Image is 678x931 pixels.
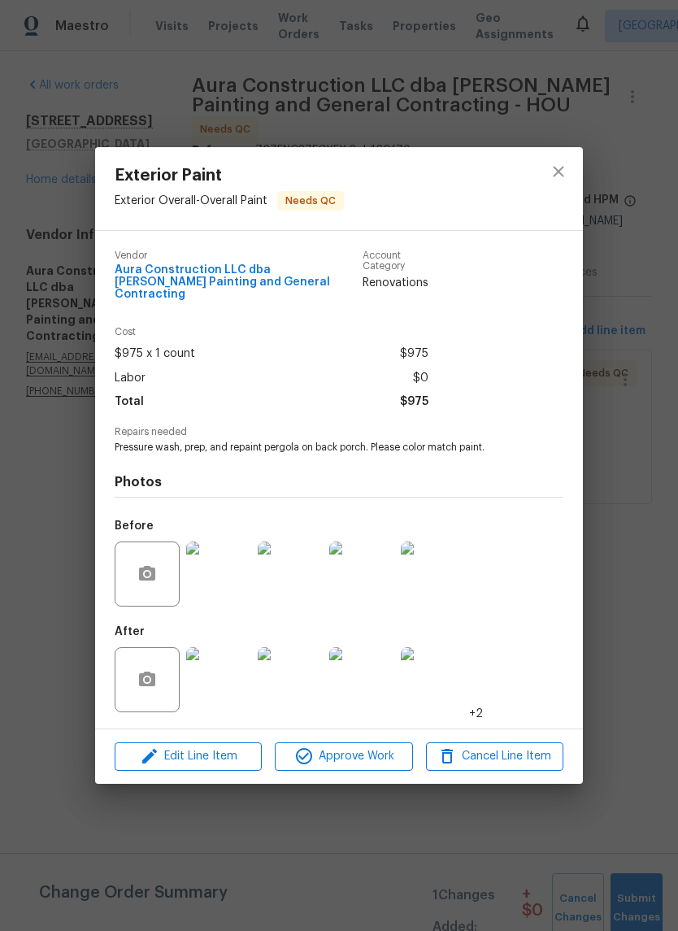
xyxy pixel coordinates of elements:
button: close [539,152,578,191]
h5: After [115,626,145,637]
button: Edit Line Item [115,742,262,771]
button: Cancel Line Item [426,742,563,771]
span: Pressure wash, prep, and repaint pergola on back porch. Please color match paint. [115,441,519,455]
span: Exterior Overall - Overall Paint [115,195,267,207]
span: Labor [115,367,146,390]
span: Cost [115,327,428,337]
h5: Before [115,520,154,532]
span: Renovations [363,275,428,291]
span: Needs QC [279,193,342,209]
span: Approve Work [280,746,407,767]
span: $975 [400,390,428,414]
span: $0 [413,367,428,390]
span: Account Category [363,250,428,272]
span: Aura Construction LLC dba [PERSON_NAME] Painting and General Contracting [115,264,363,301]
span: $975 [400,342,428,366]
span: Repairs needed [115,427,563,437]
span: Edit Line Item [120,746,257,767]
button: Approve Work [275,742,412,771]
span: +2 [469,706,483,722]
span: Cancel Line Item [431,746,558,767]
span: Vendor [115,250,363,261]
h4: Photos [115,474,563,490]
span: Total [115,390,144,414]
span: Exterior Paint [115,167,344,185]
span: $975 x 1 count [115,342,195,366]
